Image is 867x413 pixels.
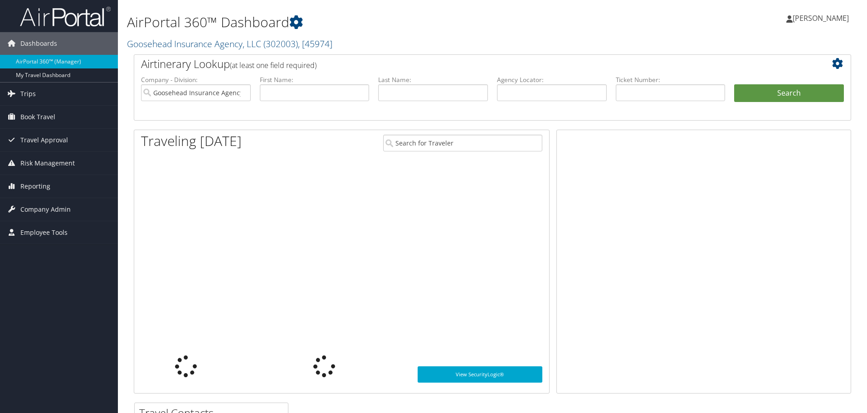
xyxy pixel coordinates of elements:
label: Last Name: [378,75,488,84]
a: View SecurityLogic® [418,366,542,383]
span: Employee Tools [20,221,68,244]
span: ( 302003 ) [263,38,298,50]
span: Company Admin [20,198,71,221]
input: Search for Traveler [383,135,542,151]
label: Company - Division: [141,75,251,84]
a: Goosehead Insurance Agency, LLC [127,38,332,50]
img: airportal-logo.png [20,6,111,27]
button: Search [734,84,844,102]
span: Risk Management [20,152,75,175]
span: Trips [20,83,36,105]
span: , [ 45974 ] [298,38,332,50]
h1: AirPortal 360™ Dashboard [127,13,614,32]
span: Dashboards [20,32,57,55]
label: First Name: [260,75,370,84]
span: [PERSON_NAME] [793,13,849,23]
span: Reporting [20,175,50,198]
span: Travel Approval [20,129,68,151]
h1: Traveling [DATE] [141,131,242,151]
span: Book Travel [20,106,55,128]
label: Agency Locator: [497,75,607,84]
span: (at least one field required) [230,60,317,70]
h2: Airtinerary Lookup [141,56,784,72]
a: [PERSON_NAME] [786,5,858,32]
label: Ticket Number: [616,75,726,84]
